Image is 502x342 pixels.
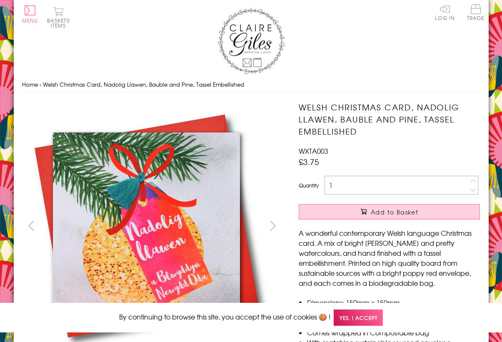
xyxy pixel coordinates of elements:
[263,216,282,235] button: next
[22,17,38,24] span: Menu
[299,146,328,156] span: WXTA003
[22,80,38,88] a: Home
[218,8,285,74] img: Claire Giles Greetings Cards
[307,297,480,307] li: Dimensions: 150mm x 150mm
[299,182,319,189] label: Quantity
[299,101,480,137] h1: Welsh Christmas Card, Nadolig Llawen, Bauble and Pine, Tassel Embellished
[43,80,244,88] span: Welsh Christmas Card, Nadolig Llawen, Bauble and Pine, Tassel Embellished
[47,7,70,28] button: Basket0 items
[299,228,480,288] p: A wonderful contemporary Welsh language Christmas card. A mix of bright [PERSON_NAME] and pretty ...
[51,17,70,29] span: 0 items
[307,327,480,337] li: Comes wrapped in Compostable bag
[22,76,480,93] nav: breadcrumbs
[371,208,418,216] span: Add to Basket
[467,4,485,20] span: Trade
[299,156,319,167] span: £3.75
[299,204,480,220] button: Add to Basket
[22,216,41,235] button: prev
[40,80,41,88] span: ›
[435,4,455,20] a: Log In
[334,310,383,326] span: Yes, I accept
[467,4,485,22] a: Trade
[22,5,38,23] button: Menu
